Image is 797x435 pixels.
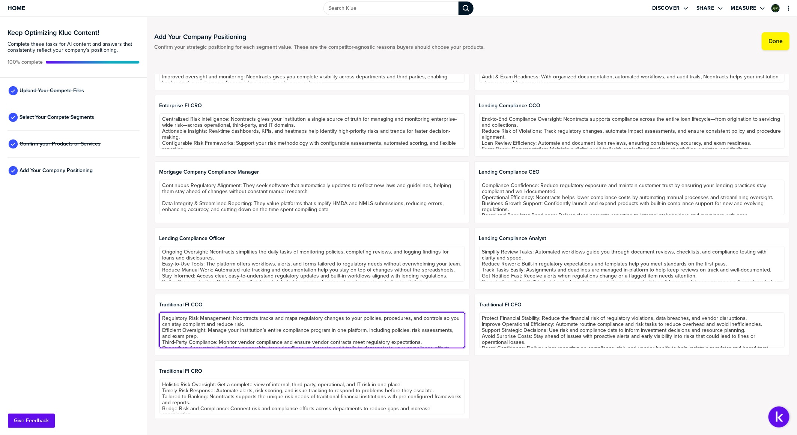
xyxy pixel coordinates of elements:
label: Discover [652,5,680,12]
h3: Keep Optimizing Klue Content! [8,29,140,36]
label: Done [768,37,783,45]
textarea: Holistic Risk Oversight: Get a complete view of internal, third-party, operational, and IT risk i... [159,379,465,414]
span: Traditional FI CFO [479,302,785,308]
span: Lending Compliance Officer [159,235,465,241]
span: Lending Compliance CEO [479,169,785,175]
textarea: Protect Financial Stability: Reduce the financial risk of regulatory violations, data breaches, a... [479,312,785,348]
img: 26f2a09f66e9fb57ba0a3eab36b493fc-sml.png [772,5,779,12]
span: Add Your Company Positioning [20,168,93,174]
span: Active [8,59,43,65]
span: Complete these tasks for AI content and answers that consistently reflect your company’s position... [8,41,140,53]
button: Open Support Center [768,406,789,427]
span: Home [8,5,25,11]
span: Lending Compliance Analyst [479,235,785,241]
span: Enterprise FI CRO [159,103,465,109]
textarea: Centralized Risk Intelligence: Ncontracts gives your institution a single source of truth for man... [159,113,465,149]
textarea: Regulatory Risk Management: Ncontracts tracks and maps regulatory changes to your policies, proce... [159,312,465,348]
span: Confirm your Products or Services [20,141,101,147]
div: Search Klue [459,1,474,15]
span: Traditional FI CCO [159,302,465,308]
a: Edit Profile [771,3,780,13]
textarea: Compliance Confidence: Reduce regulatory exposure and maintain customer trust by ensuring your le... [479,180,785,215]
label: Measure [731,5,757,12]
span: Lending Compliance CCO [479,103,785,109]
span: Select Your Compete Segments [20,114,94,120]
h1: Add Your Company Positioning [155,32,485,41]
textarea: Simplify Review Tasks: Automated workflows guide you through document reviews, checklists, and co... [479,246,785,282]
span: Confirm your strategic positioning for each segment value. These are the competitor-agnostic reas... [155,44,485,50]
button: Give Feedback [8,414,55,428]
span: Mortgage Company Compliance Manager [159,169,465,175]
input: Search Klue [323,1,459,15]
span: Upload Your Compete Files [20,88,84,94]
textarea: Ongoing Oversight: Ncontracts simplifies the daily tasks of monitoring policies, completing revie... [159,246,465,282]
textarea: Continuous Regulatory Alignment: They seek software that automatically updates to reflect new law... [159,180,465,215]
div: Garrett Painter [771,4,780,12]
textarea: End-to-End Compliance Oversight: Ncontracts supports compliance across the entire loan lifecycle—... [479,113,785,149]
span: Traditional FI CRO [159,368,465,374]
label: Share [696,5,714,12]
